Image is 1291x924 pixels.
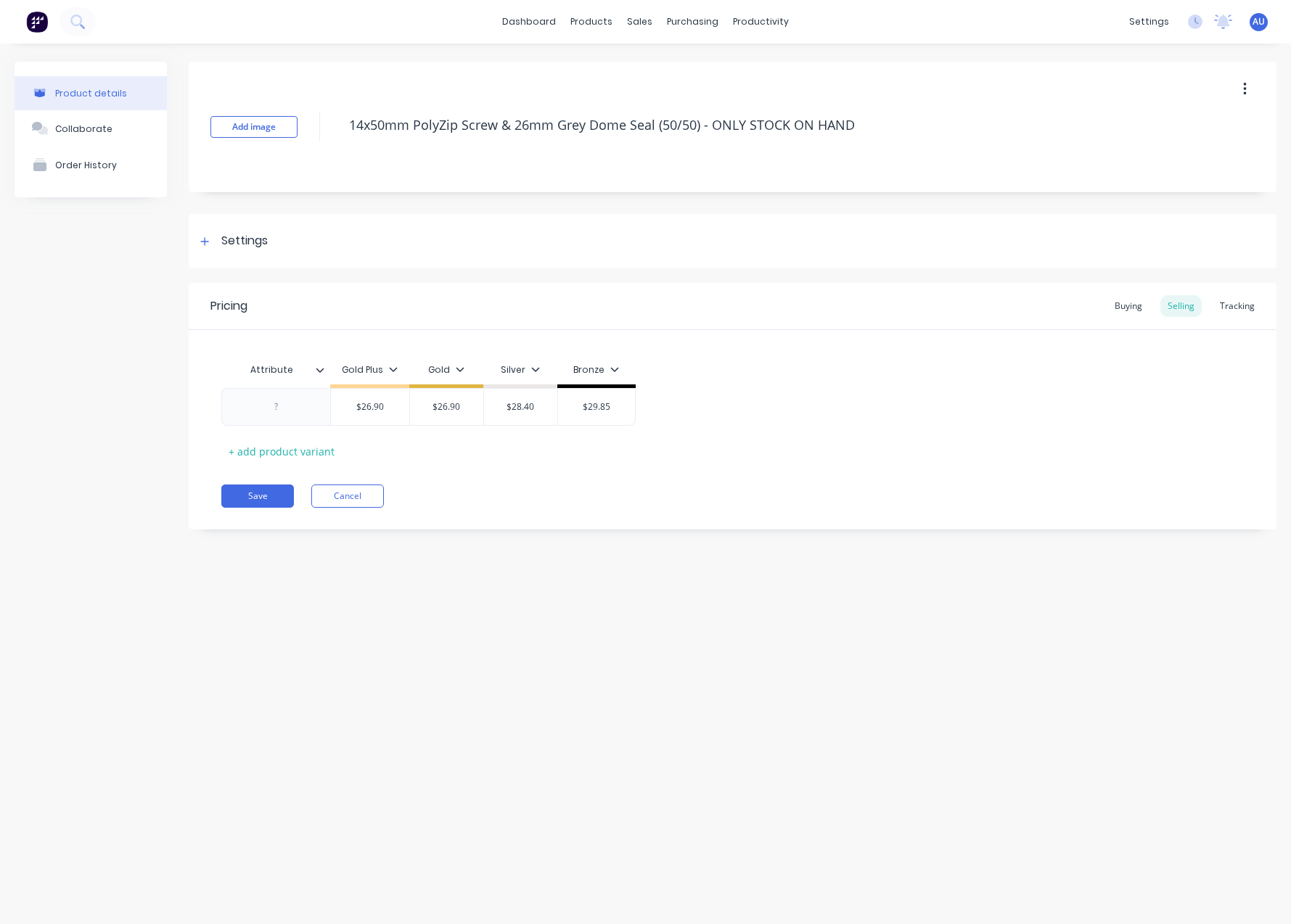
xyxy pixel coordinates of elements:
div: Settings [221,232,268,250]
div: Collaborate [55,123,112,134]
div: Product details [55,88,127,99]
div: productivity [726,11,796,33]
textarea: 14x50mm PolyZip Screw & 26mm Grey Dome Seal (50/50) - ONLY STOCK ON HAND [342,108,1177,142]
div: Attribute [221,352,321,388]
button: Add image [210,116,298,138]
div: Gold Plus [342,363,398,376]
div: settings [1122,11,1176,33]
div: $26.90 [331,389,409,425]
div: Attribute [221,355,330,384]
div: Pricing [210,297,247,315]
div: Gold [428,363,464,376]
span: AU [1253,15,1265,28]
div: $28.40 [484,389,557,425]
button: Product details [15,76,167,110]
div: sales [620,11,660,33]
div: Tracking [1213,295,1262,317]
button: Save [221,484,294,508]
div: Bronze [573,363,619,376]
button: Collaborate [15,110,167,147]
div: Silver [501,363,540,376]
div: $26.90 [410,389,483,425]
a: dashboard [495,11,563,33]
button: Cancel [311,484,384,508]
div: $26.90$26.90$28.40$29.85 [221,388,636,426]
div: Order History [55,160,117,170]
button: Order History [15,147,167,183]
div: Selling [1160,295,1202,317]
div: Buying [1107,295,1149,317]
div: products [563,11,620,33]
div: purchasing [660,11,726,33]
div: $29.85 [558,389,636,425]
div: + add product variant [221,440,342,463]
img: Factory [26,11,48,33]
